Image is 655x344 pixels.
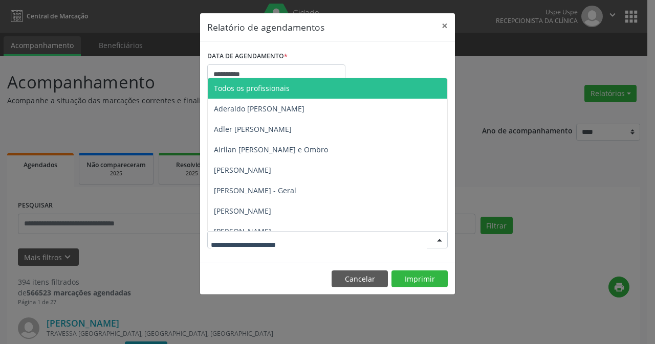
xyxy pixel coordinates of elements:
h5: Relatório de agendamentos [207,20,324,34]
span: Aderaldo [PERSON_NAME] [214,104,304,113]
button: Close [434,13,455,38]
button: Cancelar [332,270,388,288]
span: Todos os profissionais [214,83,290,93]
label: DATA DE AGENDAMENTO [207,49,288,64]
span: [PERSON_NAME] [214,165,271,175]
span: [PERSON_NAME] [214,206,271,216]
button: Imprimir [391,270,448,288]
span: [PERSON_NAME] - Geral [214,186,296,195]
span: [PERSON_NAME] [214,226,271,236]
span: Airllan [PERSON_NAME] e Ombro [214,145,328,154]
span: Adler [PERSON_NAME] [214,124,292,134]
